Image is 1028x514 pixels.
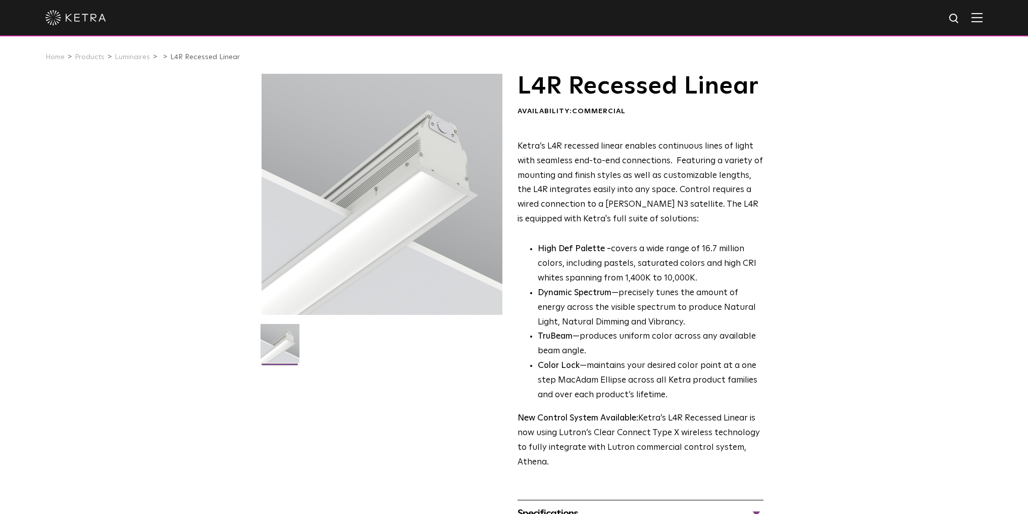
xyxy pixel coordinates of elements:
[538,361,580,370] strong: Color Lock
[538,289,611,297] strong: Dynamic Spectrum
[538,245,611,253] strong: High Def Palette -
[261,324,299,370] img: L4R-2021-Web-Square
[45,54,65,61] a: Home
[971,13,983,22] img: Hamburger%20Nav.svg
[538,332,573,341] strong: TruBeam
[572,108,626,115] span: Commercial
[170,54,240,61] a: L4R Recessed Linear
[538,359,763,403] li: —maintains your desired color point at a one step MacAdam Ellipse across all Ketra product famili...
[115,54,150,61] a: Luminaires
[538,330,763,359] li: —produces uniform color across any available beam angle.
[518,107,763,117] div: Availability:
[948,13,961,25] img: search icon
[518,414,638,423] strong: New Control System Available:
[518,74,763,99] h1: L4R Recessed Linear
[518,139,763,227] p: Ketra’s L4R recessed linear enables continuous lines of light with seamless end-to-end connection...
[45,10,106,25] img: ketra-logo-2019-white
[75,54,105,61] a: Products
[538,242,763,286] p: covers a wide range of 16.7 million colors, including pastels, saturated colors and high CRI whit...
[538,286,763,330] li: —precisely tunes the amount of energy across the visible spectrum to produce Natural Light, Natur...
[518,411,763,470] p: Ketra’s L4R Recessed Linear is now using Lutron’s Clear Connect Type X wireless technology to ful...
